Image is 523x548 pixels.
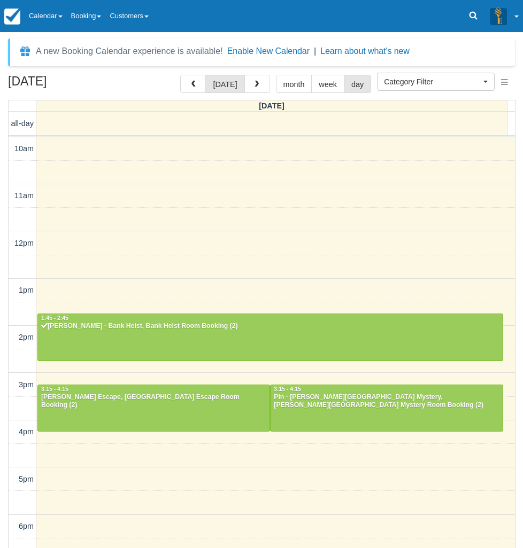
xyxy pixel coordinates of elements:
[270,385,503,432] a: 3:15 - 4:15Pin - [PERSON_NAME][GEOGRAPHIC_DATA] Mystery, [PERSON_NAME][GEOGRAPHIC_DATA] Mystery R...
[19,380,34,389] span: 3pm
[259,101,284,110] span: [DATE]
[205,75,244,93] button: [DATE]
[384,76,481,87] span: Category Filter
[19,475,34,483] span: 5pm
[14,239,34,247] span: 12pm
[19,333,34,341] span: 2pm
[490,7,507,25] img: A3
[4,9,20,25] img: checkfront-main-nav-mini-logo.png
[36,45,223,58] div: A new Booking Calendar experience is available!
[320,46,410,56] a: Learn about what's new
[273,393,499,410] div: Pin - [PERSON_NAME][GEOGRAPHIC_DATA] Mystery, [PERSON_NAME][GEOGRAPHIC_DATA] Mystery Room Booking...
[311,75,344,93] button: week
[8,75,143,95] h2: [DATE]
[314,46,316,56] span: |
[14,191,34,200] span: 11am
[377,73,495,91] button: Category Filter
[41,322,500,331] div: [PERSON_NAME] - Bank Heist, Bank Heist Room Booking (2)
[227,46,310,57] button: Enable New Calendar
[274,386,301,392] span: 3:15 - 4:15
[276,75,312,93] button: month
[37,314,503,361] a: 1:45 - 2:45[PERSON_NAME] - Bank Heist, Bank Heist Room Booking (2)
[14,144,34,153] span: 10am
[344,75,371,93] button: day
[37,385,270,432] a: 3:15 - 4:15[PERSON_NAME] Escape, [GEOGRAPHIC_DATA] Escape Room Booking (2)
[41,315,68,321] span: 1:45 - 2:45
[41,386,68,392] span: 3:15 - 4:15
[19,427,34,436] span: 4pm
[41,393,267,410] div: [PERSON_NAME] Escape, [GEOGRAPHIC_DATA] Escape Room Booking (2)
[19,522,34,530] span: 6pm
[11,119,34,128] span: all-day
[19,286,34,294] span: 1pm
